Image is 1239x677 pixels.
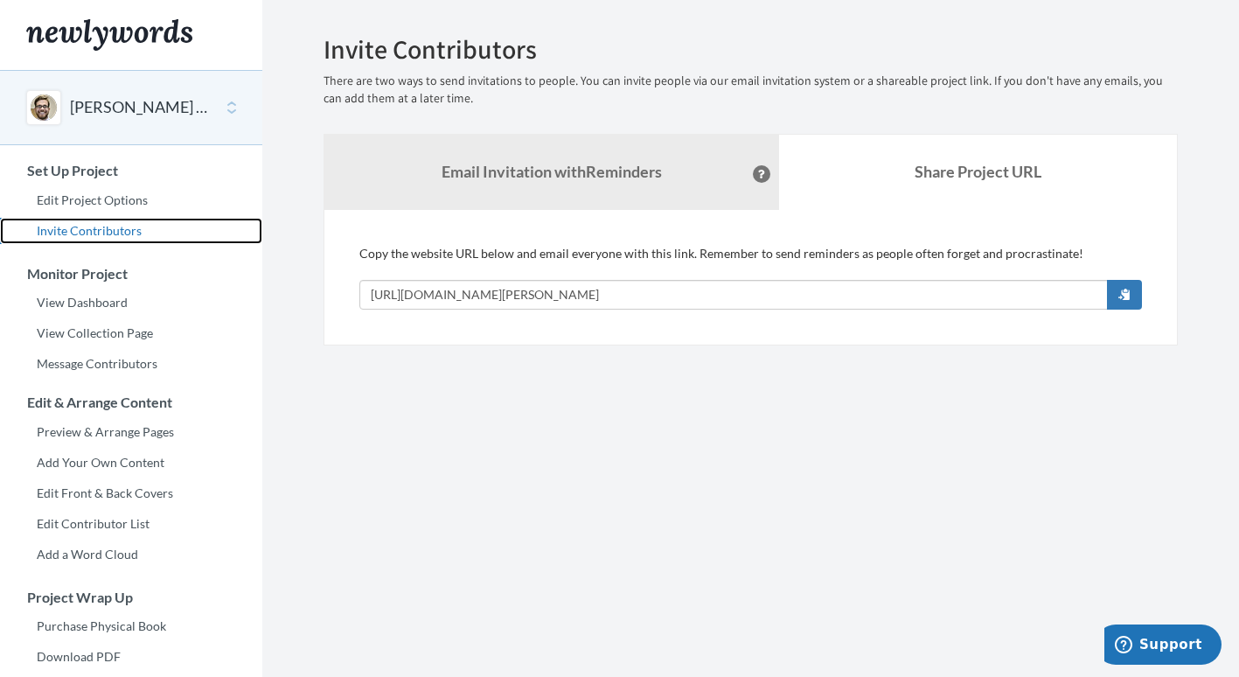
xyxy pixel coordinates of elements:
div: Copy the website URL below and email everyone with this link. Remember to send reminders as peopl... [359,245,1142,310]
p: There are two ways to send invitations to people. You can invite people via our email invitation ... [324,73,1178,108]
button: [PERSON_NAME] Celebration of Life Book [70,96,212,119]
h2: Invite Contributors [324,35,1178,64]
b: Share Project URL [915,162,1041,181]
h3: Set Up Project [1,163,262,178]
strong: Email Invitation with Reminders [442,162,662,181]
img: Newlywords logo [26,19,192,51]
h3: Monitor Project [1,266,262,282]
iframe: Opens a widget where you can chat to one of our agents [1104,625,1222,668]
h3: Edit & Arrange Content [1,394,262,410]
h3: Project Wrap Up [1,590,262,605]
